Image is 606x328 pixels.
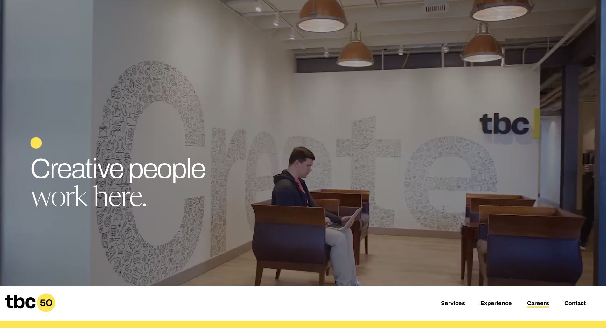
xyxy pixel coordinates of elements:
[441,300,465,308] a: Services
[527,300,549,308] a: Careers
[564,300,586,308] a: Contact
[5,308,55,314] a: Home
[30,185,146,213] span: work here.
[480,300,512,308] a: Experience
[30,154,205,184] span: Creative people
